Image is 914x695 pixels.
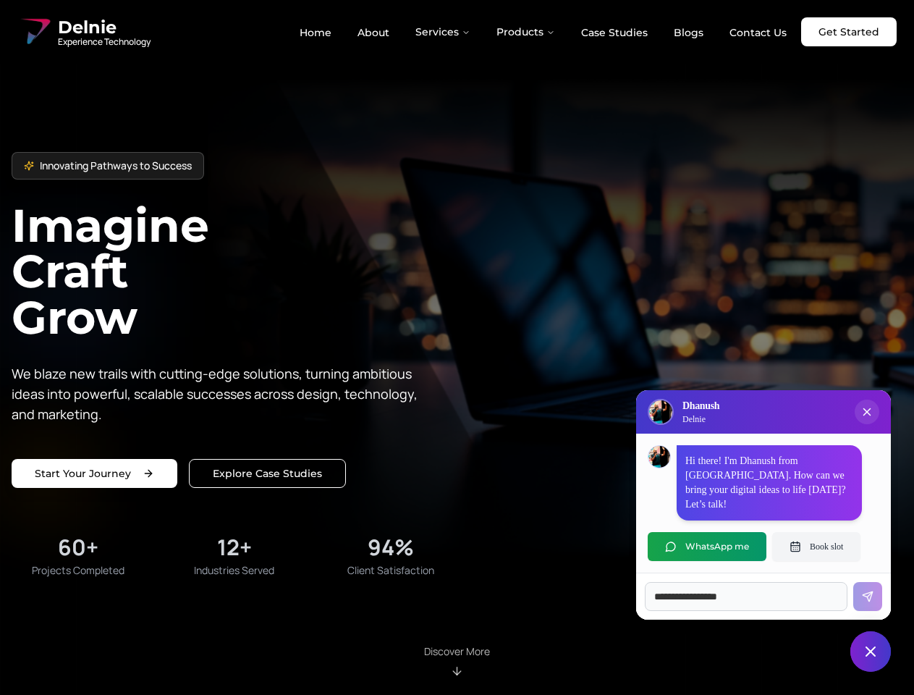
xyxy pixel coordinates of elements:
div: Scroll to About section [424,644,490,678]
span: Experience Technology [58,36,151,48]
div: 12+ [217,534,252,560]
span: Innovating Pathways to Success [40,159,192,173]
a: About [346,20,401,45]
h3: Dhanush [682,399,719,413]
img: Delnie Logo [649,400,672,424]
span: Industries Served [194,563,274,578]
p: Hi there! I'm Dhanush from [GEOGRAPHIC_DATA]. How can we bring your digital ideas to life [DATE]?... [685,454,853,512]
button: Book slot [772,532,860,561]
nav: Main [288,17,798,46]
span: Client Satisfaction [347,563,434,578]
p: Delnie [682,413,719,425]
button: Products [485,17,567,46]
a: Case Studies [570,20,659,45]
a: Blogs [662,20,715,45]
div: 60+ [58,534,98,560]
img: Dhanush [648,446,670,468]
a: Explore our solutions [189,459,346,488]
button: Services [404,17,482,46]
img: Delnie Logo [17,14,52,49]
a: Home [288,20,343,45]
button: WhatsApp me [648,532,766,561]
div: 94% [368,534,414,560]
a: Delnie Logo Full [17,14,151,49]
span: Projects Completed [32,563,124,578]
h1: Imagine Craft Grow [12,203,457,340]
button: Close chat [850,631,891,672]
a: Start your project with us [12,459,177,488]
p: Discover More [424,644,490,659]
a: Contact Us [718,20,798,45]
span: Delnie [58,16,151,39]
a: Get Started [801,17,897,46]
button: Close chat popup [855,400,879,424]
p: We blaze new trails with cutting-edge solutions, turning ambitious ideas into powerful, scalable ... [12,363,428,424]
